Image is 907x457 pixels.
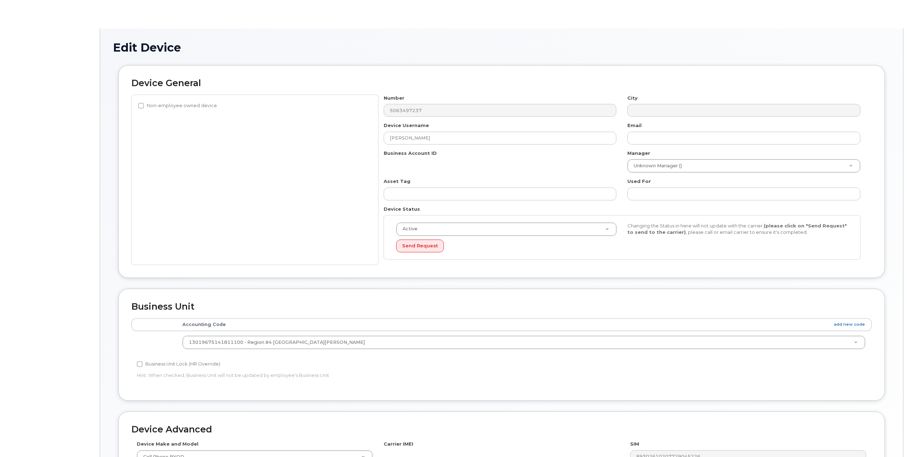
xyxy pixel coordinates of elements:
th: Accounting Code [176,318,872,331]
label: Email [627,122,642,129]
h1: Edit Device [113,41,890,54]
span: 13019675141811100 - Region #4 Saint John [189,340,365,345]
input: Business Unit Lock (HR Override) [137,361,142,367]
label: Used For [627,178,651,185]
button: Send Request [396,240,444,253]
span: Active [398,226,418,232]
a: Active [397,223,616,236]
div: Changing the Status in here will not update with the carrier, , please call or email carrier to e... [622,222,853,236]
label: Device Username [384,122,429,129]
h2: Business Unit [131,302,872,312]
label: Asset Tag [384,178,410,185]
h2: Device Advanced [131,425,872,435]
h2: Device General [131,78,872,88]
label: Non-employee owned device [138,101,217,110]
label: SIM [630,441,639,447]
label: City [627,95,638,101]
input: Non-employee owned device [138,103,144,109]
p: Hint: When checked, Business Unit will not be updated by employee's Business Unit [137,372,619,379]
label: Business Unit Lock (HR Override) [137,360,220,368]
a: Unknown Manager () [628,159,860,172]
label: Device Status [384,206,420,212]
a: 13019675141811100 - Region #4 [GEOGRAPHIC_DATA][PERSON_NAME] [183,336,865,349]
label: Number [384,95,404,101]
label: Device Make and Model [137,441,198,447]
label: Carrier IMEI [384,441,413,447]
label: Manager [627,150,650,157]
label: Business Account ID [384,150,437,157]
a: add new code [834,321,865,327]
span: Unknown Manager () [629,163,682,169]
